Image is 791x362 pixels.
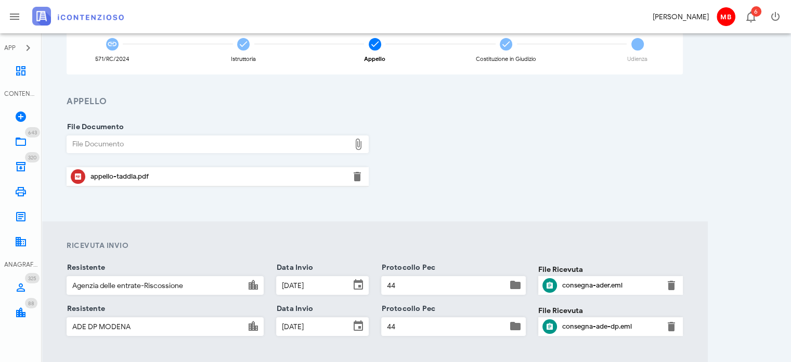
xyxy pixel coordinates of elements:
[67,277,245,294] input: Resistente
[90,172,345,181] div: appello-taddia.pdf
[379,263,436,273] label: Protocollo Pec
[631,38,644,51] span: 5
[542,278,557,293] button: Clicca per aprire un'anteprima del file o scaricarlo
[738,4,763,29] button: Distintivo
[28,275,36,282] span: 325
[542,319,557,334] button: Clicca per aprire un'anteprima del file o scaricarlo
[538,305,583,316] label: File Ricevuta
[713,4,738,29] button: MB
[665,320,678,333] button: Elimina
[67,318,245,335] input: Resistente
[562,281,659,290] div: consegna-ader.eml
[382,318,507,335] input: Protocollo Pec
[653,11,709,22] div: [PERSON_NAME]
[364,56,385,62] div: Appello
[751,6,761,17] span: Distintivo
[717,7,735,26] span: MB
[665,279,678,292] button: Elimina
[274,304,313,314] label: Data Invio
[64,263,105,273] label: Resistente
[351,170,364,183] button: Elimina
[25,152,40,163] span: Distintivo
[25,127,40,138] span: Distintivo
[379,304,436,314] label: Protocollo Pec
[382,277,507,294] input: Protocollo Pec
[562,277,659,294] div: Clicca per aprire un'anteprima del file o scaricarlo
[67,95,683,108] h3: Appello
[627,56,647,62] div: Udienza
[562,322,659,331] div: consegna-ade-dp.eml
[67,240,683,251] h4: Ricevuta Invio
[4,260,37,269] div: ANAGRAFICA
[67,136,350,153] div: File Documento
[64,304,105,314] label: Resistente
[231,56,256,62] div: Istruttoria
[274,263,313,273] label: Data Invio
[32,7,124,26] img: logo-text-2x.png
[25,298,37,308] span: Distintivo
[28,129,37,136] span: 643
[95,56,129,62] div: 571/RC/2024
[28,300,34,307] span: 88
[28,154,36,161] span: 320
[538,264,583,275] label: File Ricevuta
[476,56,536,62] div: Costituzione in Giudizio
[90,168,345,185] div: Clicca per aprire un'anteprima del file o scaricarlo
[25,273,40,283] span: Distintivo
[71,169,85,184] button: Clicca per aprire un'anteprima del file o scaricarlo
[64,122,124,132] label: File Documento
[562,318,659,335] div: Clicca per aprire un'anteprima del file o scaricarlo
[4,89,37,98] div: CONTENZIOSO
